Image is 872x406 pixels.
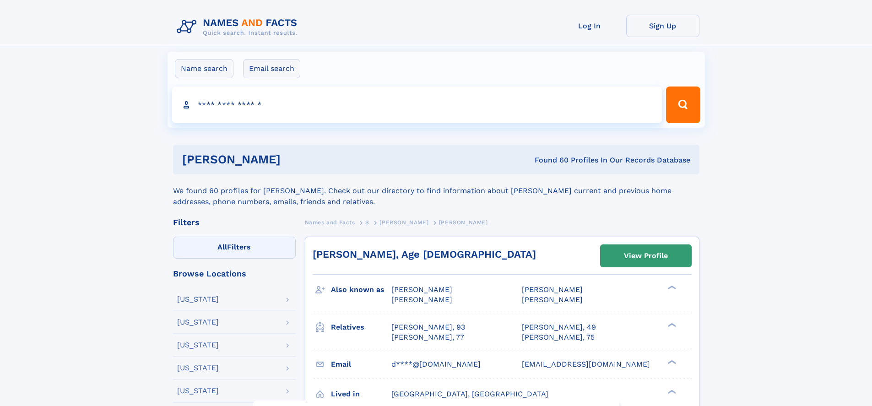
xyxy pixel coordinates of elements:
label: Name search [175,59,233,78]
a: [PERSON_NAME], 49 [522,322,596,332]
label: Filters [173,237,296,259]
a: [PERSON_NAME] [379,217,428,228]
a: [PERSON_NAME], 93 [391,322,465,332]
span: [GEOGRAPHIC_DATA], [GEOGRAPHIC_DATA] [391,390,548,398]
span: [PERSON_NAME] [391,295,452,304]
span: [PERSON_NAME] [439,219,488,226]
h3: Lived in [331,386,391,402]
a: S [365,217,369,228]
div: We found 60 profiles for [PERSON_NAME]. Check out our directory to find information about [PERSON... [173,174,699,207]
div: Found 60 Profiles In Our Records Database [407,155,690,165]
a: Names and Facts [305,217,355,228]
span: [PERSON_NAME] [522,285,583,294]
div: [US_STATE] [177,296,219,303]
div: ❯ [666,389,677,395]
a: [PERSON_NAME], Age [DEMOGRAPHIC_DATA] [313,249,536,260]
div: [US_STATE] [177,341,219,349]
span: [PERSON_NAME] [391,285,452,294]
div: View Profile [624,245,668,266]
input: search input [172,87,662,123]
h3: Relatives [331,319,391,335]
span: [PERSON_NAME] [379,219,428,226]
a: [PERSON_NAME], 77 [391,332,464,342]
div: Browse Locations [173,270,296,278]
span: [PERSON_NAME] [522,295,583,304]
label: Email search [243,59,300,78]
img: Logo Names and Facts [173,15,305,39]
div: [US_STATE] [177,364,219,372]
div: ❯ [666,359,677,365]
span: All [217,243,227,251]
a: View Profile [601,245,691,267]
h1: [PERSON_NAME] [182,154,408,165]
a: Sign Up [626,15,699,37]
h3: Also known as [331,282,391,298]
h3: Email [331,357,391,372]
button: Search Button [666,87,700,123]
a: Log In [553,15,626,37]
div: [US_STATE] [177,319,219,326]
a: [PERSON_NAME], 75 [522,332,595,342]
span: S [365,219,369,226]
div: ❯ [666,322,677,328]
span: [EMAIL_ADDRESS][DOMAIN_NAME] [522,360,650,368]
div: [US_STATE] [177,387,219,395]
div: Filters [173,218,296,227]
div: ❯ [666,285,677,291]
